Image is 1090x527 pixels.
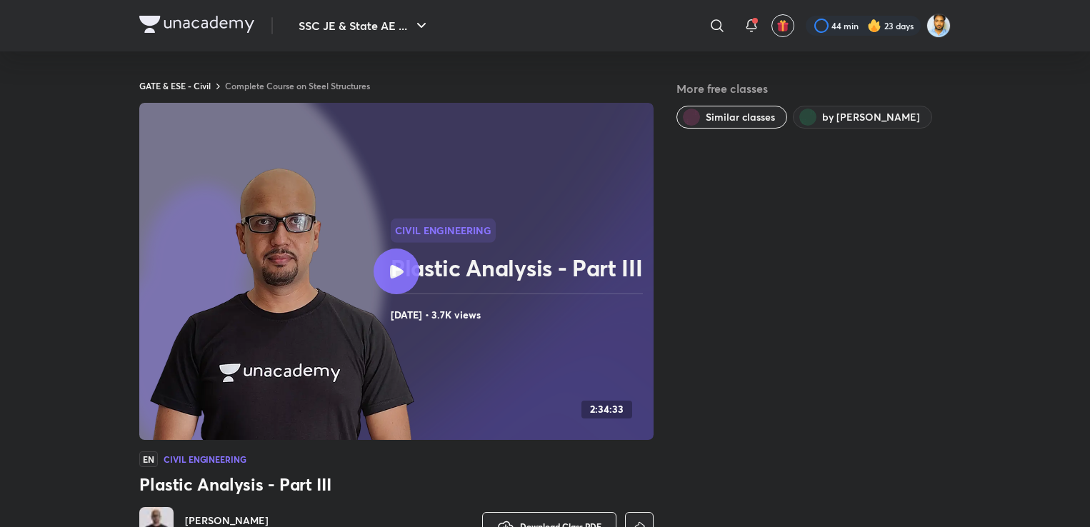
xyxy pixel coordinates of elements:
span: Similar classes [706,110,775,124]
img: streak [867,19,881,33]
h3: Plastic Analysis - Part III [139,473,654,496]
h2: Plastic Analysis - Part III [391,254,648,282]
a: Company Logo [139,16,254,36]
span: EN [139,451,158,467]
button: avatar [771,14,794,37]
h4: Civil Engineering [164,455,246,463]
button: SSC JE & State AE ... [290,11,439,40]
button: by Vivek Gupta [793,106,932,129]
h4: 2:34:33 [590,403,624,416]
a: Complete Course on Steel Structures [225,80,370,91]
h4: [DATE] • 3.7K views [391,306,648,324]
button: Similar classes [676,106,787,129]
span: by Vivek Gupta [822,110,920,124]
img: Kunal Pradeep [926,14,951,38]
img: avatar [776,19,789,32]
h5: More free classes [676,80,951,97]
img: Company Logo [139,16,254,33]
a: GATE & ESE - Civil [139,80,211,91]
